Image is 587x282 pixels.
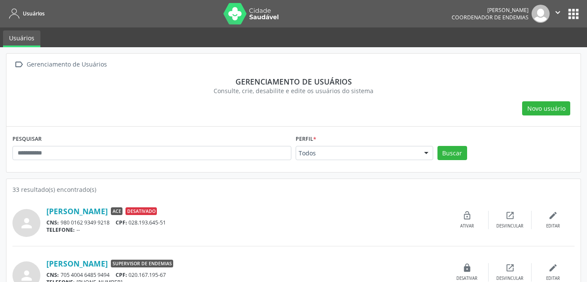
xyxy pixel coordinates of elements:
span: Supervisor de Endemias [111,260,173,267]
i:  [12,58,25,71]
div: Desvincular [496,223,523,229]
button: Novo usuário [522,101,570,116]
div: Editar [546,223,560,229]
label: Perfil [296,133,316,146]
span: CPF: [116,271,127,279]
a: Usuários [3,30,40,47]
span: ACE [111,207,122,215]
div: Consulte, crie, desabilite e edite os usuários do sistema [18,86,569,95]
div: 33 resultado(s) encontrado(s) [12,185,575,194]
span: Novo usuário [527,104,566,113]
i: edit [548,263,558,273]
a: Usuários [6,6,45,21]
button: Buscar [437,146,467,161]
span: Usuários [23,10,45,17]
div: -- [46,226,446,233]
div: 980 0162 9349 9218 028.193.645-51 [46,219,446,226]
span: Todos [299,149,416,158]
div: 705 4004 6485 9494 020.167.195-67 [46,271,446,279]
button: apps [566,6,581,21]
i: open_in_new [505,211,515,220]
button:  [550,5,566,23]
span: CPF: [116,219,127,226]
div: Editar [546,276,560,282]
div: Gerenciamento de usuários [18,77,569,86]
span: CNS: [46,219,59,226]
i: person [19,215,34,231]
a: [PERSON_NAME] [46,259,108,268]
div: [PERSON_NAME] [452,6,529,14]
div: Ativar [460,223,474,229]
a:  Gerenciamento de Usuários [12,58,108,71]
label: PESQUISAR [12,133,42,146]
i:  [553,8,563,17]
span: Coordenador de Endemias [452,14,529,21]
div: Desvincular [496,276,523,282]
img: img [532,5,550,23]
div: Desativar [456,276,477,282]
i: lock_open [462,211,472,220]
i: edit [548,211,558,220]
span: Desativado [125,207,157,215]
span: CNS: [46,271,59,279]
i: lock [462,263,472,273]
i: open_in_new [505,263,515,273]
a: [PERSON_NAME] [46,206,108,216]
div: Gerenciamento de Usuários [25,58,108,71]
span: TELEFONE: [46,226,75,233]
